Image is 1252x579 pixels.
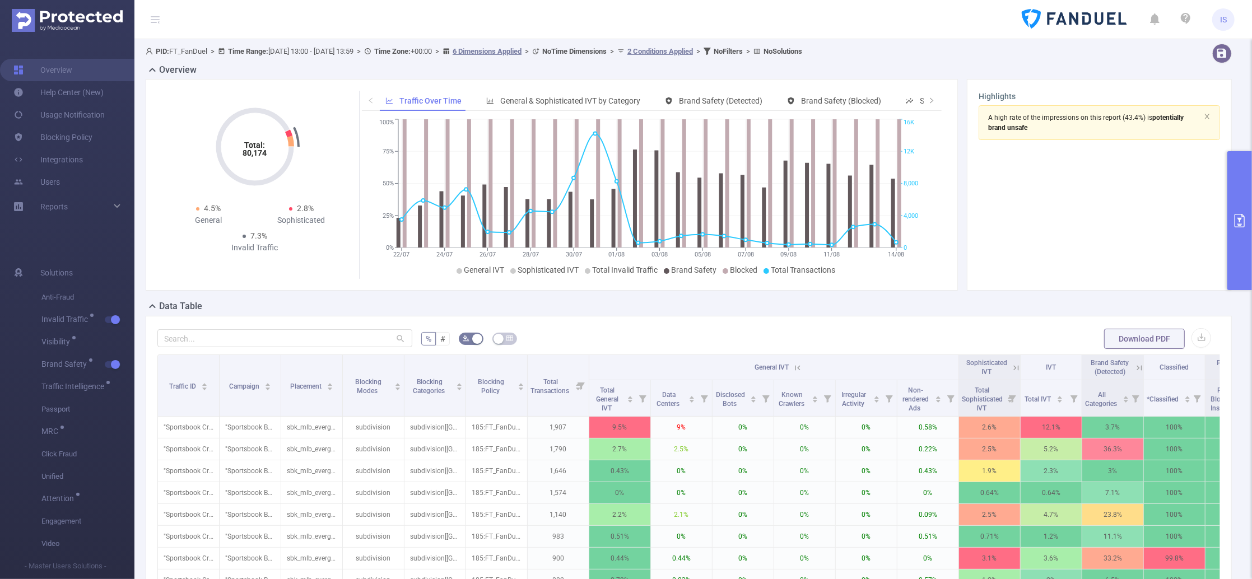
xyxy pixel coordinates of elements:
[751,394,757,398] i: icon: caret-up
[713,417,774,438] p: 0%
[764,47,802,55] b: No Solutions
[523,251,539,258] tspan: 28/07
[1189,380,1205,416] i: Filter menu
[265,381,271,385] i: icon: caret-up
[453,47,522,55] u: 6 Dimensions Applied
[220,482,281,503] p: "Sportsbook Beta Testing" [280108]
[220,548,281,569] p: "Sportsbook Beta Testing" [280108]
[1091,359,1129,376] span: Brand Safety (Detected)
[823,251,840,258] tspan: 11/08
[959,526,1020,547] p: 0.71%
[383,180,394,188] tspan: 50%
[41,382,108,390] span: Traffic Intelligence
[836,548,897,569] p: 0%
[228,47,268,55] b: Time Range:
[159,300,202,313] h2: Data Table
[528,438,589,460] p: 1,790
[158,526,219,547] p: "Sportsbook Creative Beta" [27356]
[202,386,208,389] i: icon: caret-down
[758,380,774,416] i: Filter menu
[959,548,1020,569] p: 3.1%
[426,334,431,343] span: %
[593,265,658,274] span: Total Invalid Traffic
[146,48,156,55] i: icon: user
[146,47,802,55] span: FT_FanDuel [DATE] 13:00 - [DATE] 13:59 +00:00
[743,47,753,55] span: >
[836,526,897,547] p: 0%
[250,231,267,240] span: 7.3%
[343,548,404,569] p: subdivision
[457,381,463,385] i: icon: caret-up
[713,460,774,482] p: 0%
[693,47,704,55] span: >
[343,417,404,438] p: subdivision
[1123,394,1129,398] i: icon: caret-up
[41,338,74,345] span: Visibility
[1144,504,1205,525] p: 100%
[713,548,774,569] p: 0%
[343,460,404,482] p: subdivision
[1144,417,1205,438] p: 100%
[343,526,404,547] p: subdivision
[383,212,394,220] tspan: 25%
[1144,438,1205,460] p: 100%
[374,47,411,55] b: Time Zone:
[597,386,619,412] span: Total General IVT
[713,482,774,503] p: 0%
[457,386,463,389] i: icon: caret-down
[696,380,712,416] i: Filter menu
[820,380,835,416] i: Filter menu
[486,97,494,105] i: icon: bar-chart
[1147,395,1180,403] span: *Classified
[464,265,505,274] span: General IVT
[774,482,835,503] p: 0%
[13,81,104,104] a: Help Center (New)
[466,548,527,569] p: 185:FT_FanDuel's Blocking Policy
[1025,395,1053,403] span: Total IVT
[466,417,527,438] p: 185:FT_FanDuel's Blocking Policy
[1144,526,1205,547] p: 100%
[13,126,92,148] a: Blocking Policy
[689,394,695,398] i: icon: caret-up
[774,460,835,482] p: 0%
[812,394,818,398] i: icon: caret-up
[979,91,1220,102] h3: Highlights
[159,63,197,77] h2: Overview
[566,251,582,258] tspan: 30/07
[781,251,797,258] tspan: 09/08
[904,119,914,127] tspan: 16K
[229,382,261,390] span: Campaign
[897,504,958,525] p: 0.09%
[1046,363,1056,371] span: IVT
[41,427,62,435] span: MRC
[651,504,712,525] p: 2.1%
[897,482,958,503] p: 0%
[713,438,774,460] p: 0%
[404,548,466,569] p: subdivision[[GEOGRAPHIC_DATA]-[GEOGRAPHIC_DATA][[GEOGRAPHIC_DATA]-[GEOGRAPHIC_DATA]]]
[959,504,1020,525] p: 2.5%
[1204,110,1211,123] button: icon: close
[842,391,867,408] span: Irregular Activity
[1085,391,1119,408] span: All Categories
[730,265,758,274] span: Blocked
[1144,482,1205,503] p: 100%
[1184,394,1190,398] i: icon: caret-up
[528,526,589,547] p: 983
[1021,438,1082,460] p: 5.2%
[897,526,958,547] p: 0.51%
[404,482,466,503] p: subdivision[[GEOGRAPHIC_DATA]-[GEOGRAPHIC_DATA][[GEOGRAPHIC_DATA]-MD]]
[220,526,281,547] p: "Sportsbook Beta Testing" [280108]
[607,47,617,55] span: >
[518,381,524,385] i: icon: caret-up
[959,438,1020,460] p: 2.5%
[1220,8,1227,31] span: IS
[966,359,1007,376] span: Sophisticated IVT
[897,438,958,460] p: 0.22%
[897,417,958,438] p: 0.58%
[220,438,281,460] p: "Sportsbook Beta Testing" [280108]
[1082,504,1143,525] p: 23.8%
[466,460,527,482] p: 185:FT_FanDuel's Blocking Policy
[962,386,1003,412] span: Total Sophisticated IVT
[801,96,881,105] span: Brand Safety (Blocked)
[1123,398,1129,401] i: icon: caret-down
